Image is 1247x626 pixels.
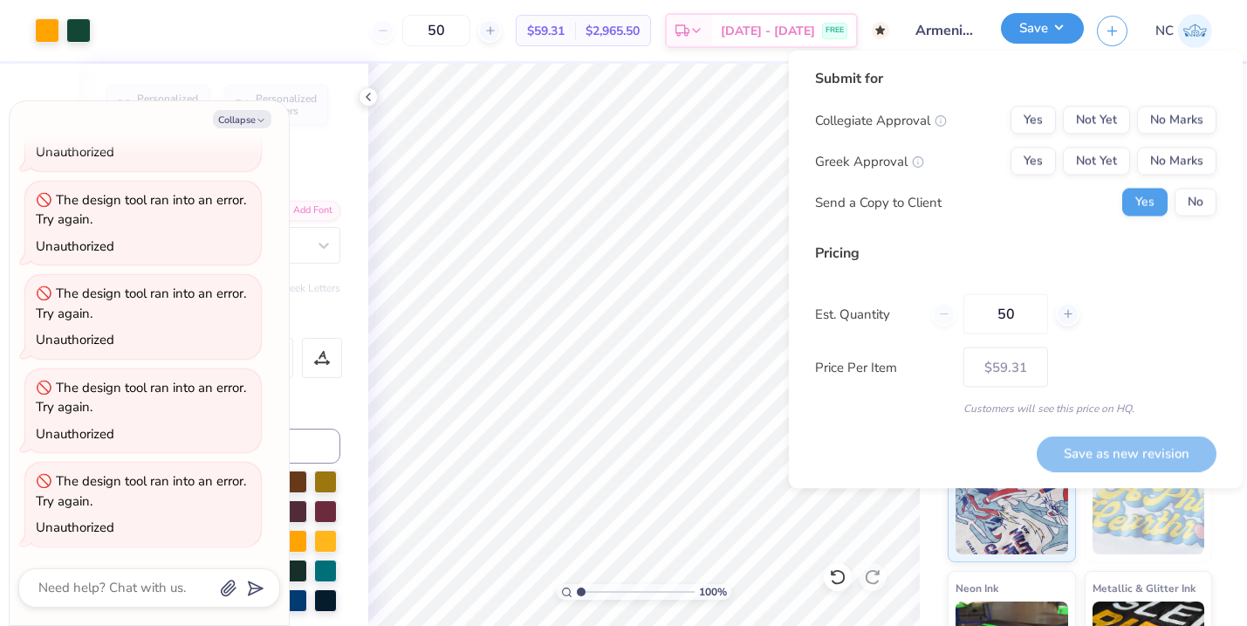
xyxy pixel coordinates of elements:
[36,472,246,510] div: The design tool ran into an error. Try again.
[1093,579,1196,597] span: Metallic & Glitter Ink
[36,191,246,229] div: The design tool ran into an error. Try again.
[256,93,318,117] span: Personalized Numbers
[1011,148,1056,175] button: Yes
[36,331,114,348] div: Unauthorized
[699,584,727,600] span: 100 %
[1093,467,1205,554] img: Puff Ink
[1155,14,1212,48] a: NC
[36,285,246,322] div: The design tool ran into an error. Try again.
[815,110,947,130] div: Collegiate Approval
[1063,107,1130,134] button: Not Yet
[815,401,1216,416] div: Customers will see this price on HQ.
[815,151,924,171] div: Greek Approval
[956,579,998,597] span: Neon Ink
[402,15,470,46] input: – –
[815,357,950,377] label: Price Per Item
[815,192,942,212] div: Send a Copy to Client
[815,68,1216,89] div: Submit for
[271,201,340,221] div: Add Font
[721,22,815,40] span: [DATE] - [DATE]
[1011,107,1056,134] button: Yes
[36,379,246,416] div: The design tool ran into an error. Try again.
[1175,189,1216,217] button: No
[1137,148,1216,175] button: No Marks
[956,467,1068,554] img: Standard
[1063,148,1130,175] button: Not Yet
[36,425,114,443] div: Unauthorized
[1122,189,1168,217] button: Yes
[963,294,1048,334] input: – –
[137,93,199,117] span: Personalized Names
[586,22,640,40] span: $2,965.50
[527,22,565,40] span: $59.31
[1178,14,1212,48] img: Natalie Chan
[826,24,844,37] span: FREE
[815,304,919,324] label: Est. Quantity
[902,13,988,48] input: Untitled Design
[36,519,114,536] div: Unauthorized
[815,243,1216,264] div: Pricing
[36,237,114,255] div: Unauthorized
[1155,21,1174,41] span: NC
[36,143,114,161] div: Unauthorized
[1001,13,1084,44] button: Save
[213,110,271,128] button: Collapse
[1137,107,1216,134] button: No Marks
